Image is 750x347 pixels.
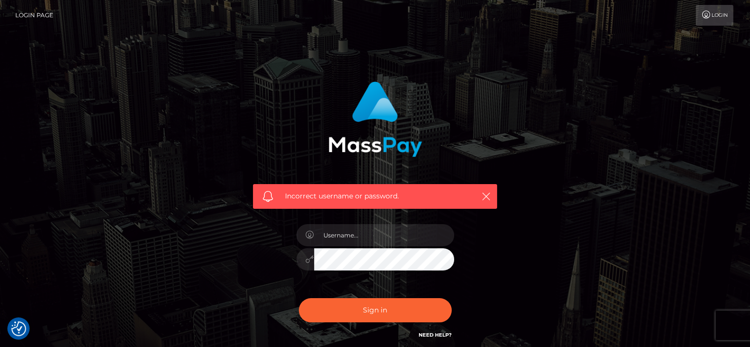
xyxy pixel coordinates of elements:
span: Incorrect username or password. [285,191,465,201]
a: Login Page [15,5,53,26]
a: Need Help? [419,332,452,338]
input: Username... [314,224,454,246]
button: Consent Preferences [11,321,26,336]
a: Login [696,5,733,26]
button: Sign in [299,298,452,322]
img: MassPay Login [328,81,422,157]
img: Revisit consent button [11,321,26,336]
